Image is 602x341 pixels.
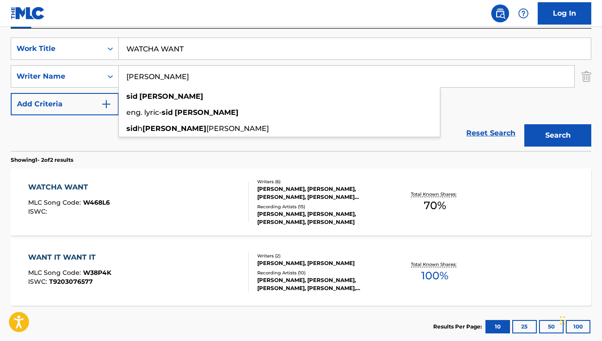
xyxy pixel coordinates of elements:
a: WANT IT WANT ITMLC Song Code:W38P4KISWC:T9203076577Writers (2)[PERSON_NAME], [PERSON_NAME]Recordi... [11,239,591,306]
a: WATCHA WANTMLC Song Code:W468L6ISWC:Writers (6)[PERSON_NAME], [PERSON_NAME], [PERSON_NAME], [PERS... [11,168,591,236]
span: W468L6 [83,198,110,206]
span: MLC Song Code : [28,269,83,277]
div: Writers ( 6 ) [257,178,387,185]
strong: sid [126,92,138,101]
button: 25 [512,320,537,333]
div: [PERSON_NAME], [PERSON_NAME], [PERSON_NAME], [PERSON_NAME], [PERSON_NAME] [257,276,387,292]
span: eng. lyric- [126,108,162,117]
p: Showing 1 - 2 of 2 results [11,156,73,164]
img: Delete Criterion [581,65,591,88]
span: 100 % [421,268,448,284]
span: ISWC : [28,278,49,286]
img: MLC Logo [11,7,45,20]
button: Search [524,124,591,147]
strong: [PERSON_NAME] [139,92,203,101]
img: search [495,8,506,19]
div: [PERSON_NAME], [PERSON_NAME], [PERSON_NAME], [PERSON_NAME] [PERSON_NAME], [PERSON_NAME], [PERSON_... [257,185,387,201]
div: WATCHA WANT [28,182,110,193]
a: Public Search [491,4,509,22]
strong: [PERSON_NAME] [142,124,206,133]
iframe: Chat Widget [557,298,602,341]
a: Log In [538,2,591,25]
span: MLC Song Code : [28,198,83,206]
p: Results Per Page: [433,323,484,331]
p: Total Known Shares: [411,191,459,198]
span: 70 % [424,198,446,214]
p: Total Known Shares: [411,261,459,268]
div: Help [514,4,532,22]
img: 9d2ae6d4665cec9f34b9.svg [101,99,112,109]
strong: [PERSON_NAME] [175,108,238,117]
span: h [138,124,142,133]
div: Drag [560,307,565,334]
form: Search Form [11,38,591,151]
a: Reset Search [462,123,520,143]
span: ISWC : [28,207,49,215]
div: Recording Artists ( 15 ) [257,203,387,210]
button: Add Criteria [11,93,119,115]
button: 10 [485,320,510,333]
div: [PERSON_NAME], [PERSON_NAME], [PERSON_NAME], [PERSON_NAME] [257,210,387,226]
span: W38P4K [83,269,111,277]
div: Work Title [17,43,97,54]
div: [PERSON_NAME], [PERSON_NAME] [257,259,387,267]
div: Writer Name [17,71,97,82]
div: Writers ( 2 ) [257,253,387,259]
strong: sid [126,124,138,133]
span: [PERSON_NAME] [206,124,269,133]
div: Recording Artists ( 10 ) [257,269,387,276]
div: WANT IT WANT IT [28,252,111,263]
span: T9203076577 [49,278,93,286]
strong: sid [162,108,173,117]
button: 50 [539,320,564,333]
img: help [518,8,529,19]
